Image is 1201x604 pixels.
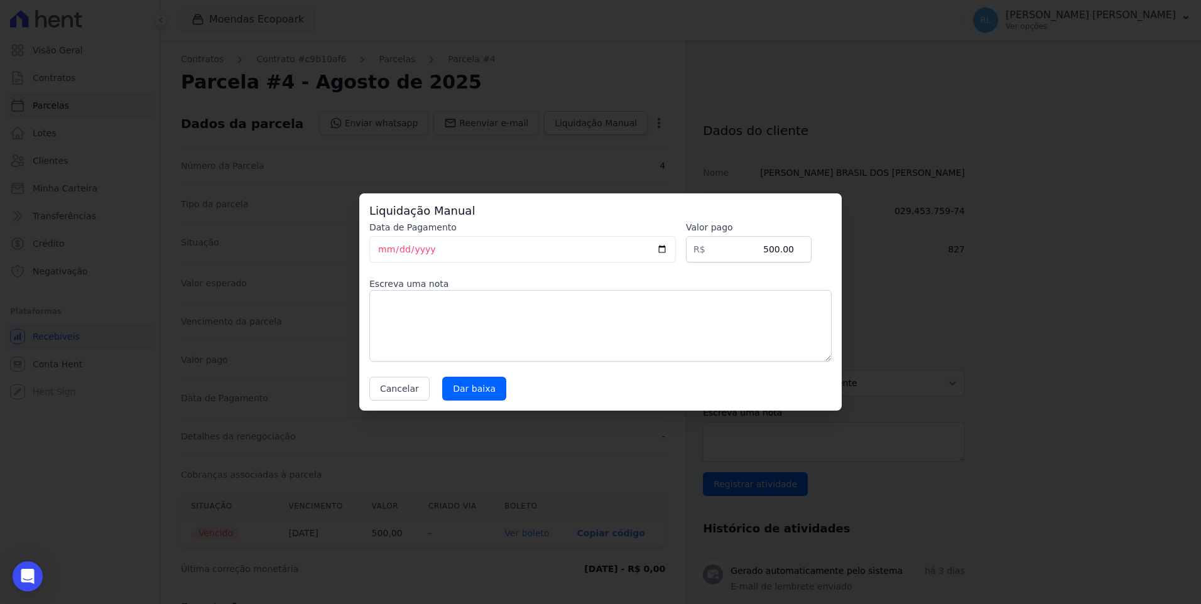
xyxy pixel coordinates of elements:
div: Open Intercom Messenger [13,561,43,591]
button: Cancelar [369,377,430,401]
input: Dar baixa [442,377,506,401]
label: Valor pago [686,221,812,234]
label: Data de Pagamento [369,221,676,234]
label: Escreva uma nota [369,278,832,290]
h3: Liquidação Manual [369,203,832,218]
